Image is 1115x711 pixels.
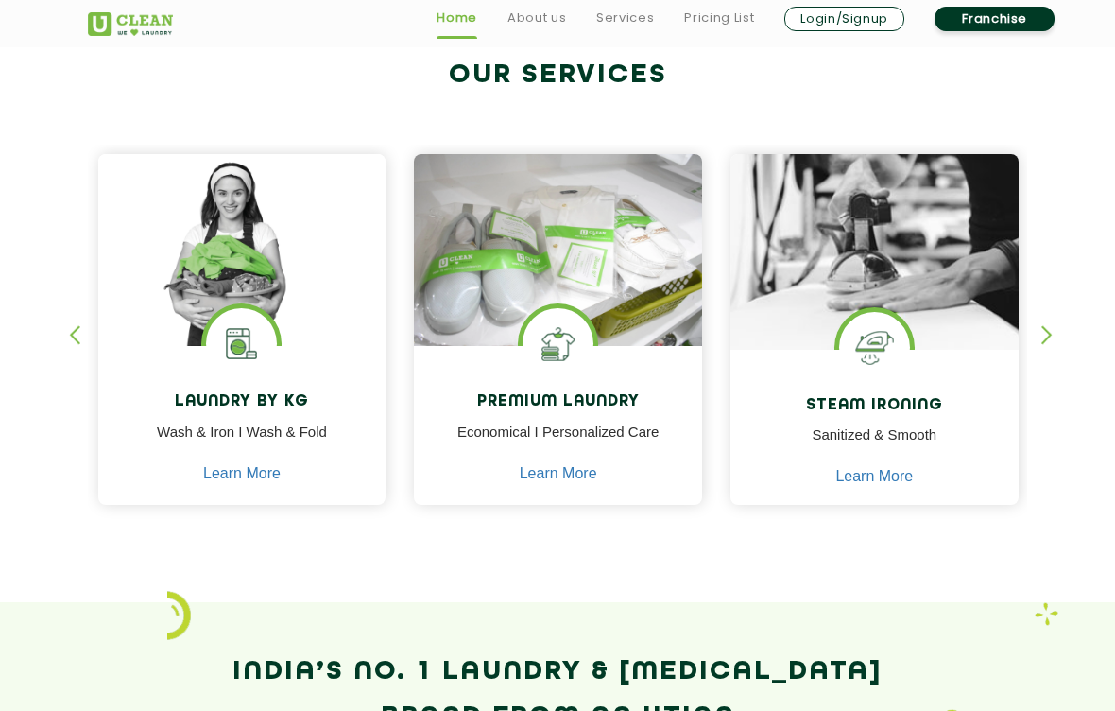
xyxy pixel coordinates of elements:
img: laundry washing machine [206,308,277,379]
img: Shoes Cleaning [523,308,593,379]
h2: Our Services [88,60,1027,91]
a: Services [596,7,654,29]
a: Learn More [203,465,281,482]
img: Laundry wash and iron [1035,602,1058,626]
h4: Steam Ironing [745,397,1004,415]
img: clothes ironed [730,154,1019,386]
img: laundry done shoes and clothes [414,154,702,346]
a: Learn More [835,468,913,485]
a: Home [437,7,477,29]
img: UClean Laundry and Dry Cleaning [88,12,173,36]
p: Wash & Iron I Wash & Fold [112,422,372,464]
a: Login/Signup [784,7,904,31]
img: steam iron [839,312,910,383]
a: Learn More [520,465,597,482]
h4: Premium Laundry [428,393,688,411]
img: icon_2.png [167,591,191,640]
p: Economical I Personalized Care [428,422,688,464]
a: Franchise [935,7,1055,31]
img: a girl with laundry basket [98,154,386,346]
h4: Laundry by Kg [112,393,372,411]
a: Pricing List [684,7,754,29]
p: Sanitized & Smooth [745,425,1004,467]
a: About us [507,7,566,29]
